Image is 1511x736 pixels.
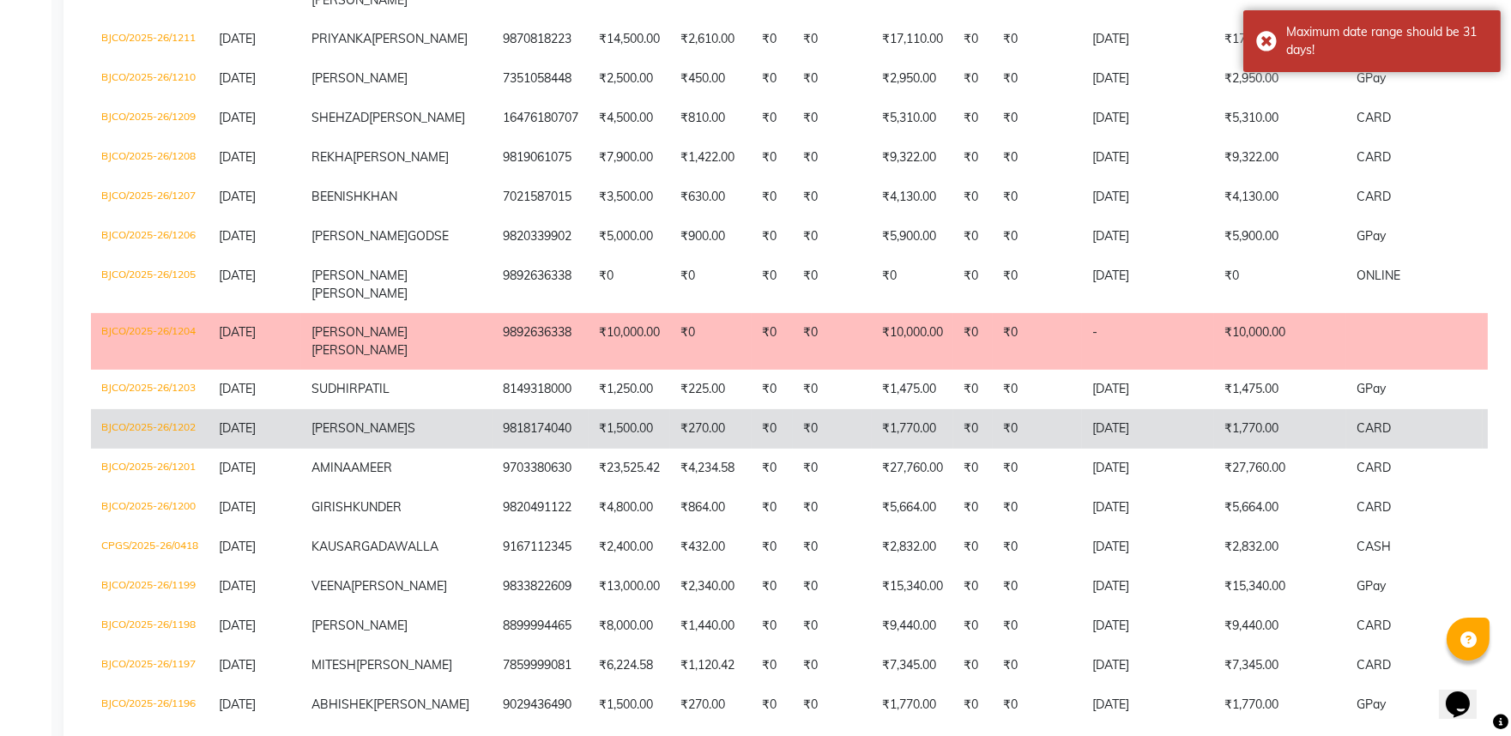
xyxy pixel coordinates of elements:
[219,578,256,594] span: [DATE]
[493,606,589,646] td: 8899994465
[752,59,793,99] td: ₹0
[953,528,993,567] td: ₹0
[1357,268,1400,283] span: ONLINE
[219,70,256,86] span: [DATE]
[589,370,670,409] td: ₹1,250.00
[311,460,351,475] span: AMINA
[793,409,872,449] td: ₹0
[1357,499,1391,515] span: CARD
[311,228,408,244] span: [PERSON_NAME]
[1214,409,1346,449] td: ₹1,770.00
[589,178,670,217] td: ₹3,500.00
[1214,59,1346,99] td: ₹2,950.00
[953,313,993,370] td: ₹0
[311,499,353,515] span: GIRISH
[1357,460,1391,475] span: CARD
[953,606,993,646] td: ₹0
[872,370,953,409] td: ₹1,475.00
[219,189,256,204] span: [DATE]
[670,528,752,567] td: ₹432.00
[91,488,209,528] td: BJCO/2025-26/1200
[1082,646,1214,685] td: [DATE]
[589,449,670,488] td: ₹23,525.42
[372,31,468,46] span: [PERSON_NAME]
[752,217,793,256] td: ₹0
[589,528,670,567] td: ₹2,400.00
[670,313,752,370] td: ₹0
[670,606,752,646] td: ₹1,440.00
[872,528,953,567] td: ₹2,832.00
[1357,539,1391,554] span: CASH
[993,138,1082,178] td: ₹0
[493,20,589,59] td: 9870818223
[1214,449,1346,488] td: ₹27,760.00
[993,313,1082,370] td: ₹0
[1214,370,1346,409] td: ₹1,475.00
[91,370,209,409] td: BJCO/2025-26/1203
[589,409,670,449] td: ₹1,500.00
[91,606,209,646] td: BJCO/2025-26/1198
[1357,420,1391,436] span: CARD
[670,488,752,528] td: ₹864.00
[670,178,752,217] td: ₹630.00
[589,646,670,685] td: ₹6,224.58
[953,685,993,725] td: ₹0
[872,449,953,488] td: ₹27,760.00
[1357,70,1386,86] span: GPay
[219,420,256,436] span: [DATE]
[219,618,256,633] span: [DATE]
[993,256,1082,313] td: ₹0
[953,646,993,685] td: ₹0
[1082,59,1214,99] td: [DATE]
[953,178,993,217] td: ₹0
[219,381,256,396] span: [DATE]
[493,178,589,217] td: 7021587015
[91,449,209,488] td: BJCO/2025-26/1201
[91,685,209,725] td: BJCO/2025-26/1196
[589,488,670,528] td: ₹4,800.00
[793,606,872,646] td: ₹0
[493,138,589,178] td: 9819061075
[353,499,402,515] span: KUNDER
[91,20,209,59] td: BJCO/2025-26/1211
[752,20,793,59] td: ₹0
[408,420,415,436] span: S
[351,460,392,475] span: AMEER
[953,20,993,59] td: ₹0
[1439,667,1494,719] iframe: chat widget
[1214,488,1346,528] td: ₹5,664.00
[993,528,1082,567] td: ₹0
[1082,313,1214,370] td: -
[1357,189,1391,204] span: CARD
[872,138,953,178] td: ₹9,322.00
[91,256,209,313] td: BJCO/2025-26/1205
[1082,606,1214,646] td: [DATE]
[1214,138,1346,178] td: ₹9,322.00
[993,217,1082,256] td: ₹0
[1357,618,1391,633] span: CARD
[953,256,993,313] td: ₹0
[311,149,353,165] span: REKHA
[872,313,953,370] td: ₹10,000.00
[91,313,209,370] td: BJCO/2025-26/1204
[793,178,872,217] td: ₹0
[493,646,589,685] td: 7859999081
[589,313,670,370] td: ₹10,000.00
[793,313,872,370] td: ₹0
[493,59,589,99] td: 7351058448
[1357,657,1391,673] span: CARD
[589,217,670,256] td: ₹5,000.00
[1214,20,1346,59] td: ₹17,110.00
[1214,567,1346,606] td: ₹15,340.00
[311,31,372,46] span: PRIYANKA
[91,99,209,138] td: BJCO/2025-26/1209
[993,449,1082,488] td: ₹0
[1357,149,1391,165] span: CARD
[369,110,465,125] span: [PERSON_NAME]
[953,59,993,99] td: ₹0
[953,488,993,528] td: ₹0
[91,567,209,606] td: BJCO/2025-26/1199
[793,528,872,567] td: ₹0
[219,460,256,475] span: [DATE]
[993,20,1082,59] td: ₹0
